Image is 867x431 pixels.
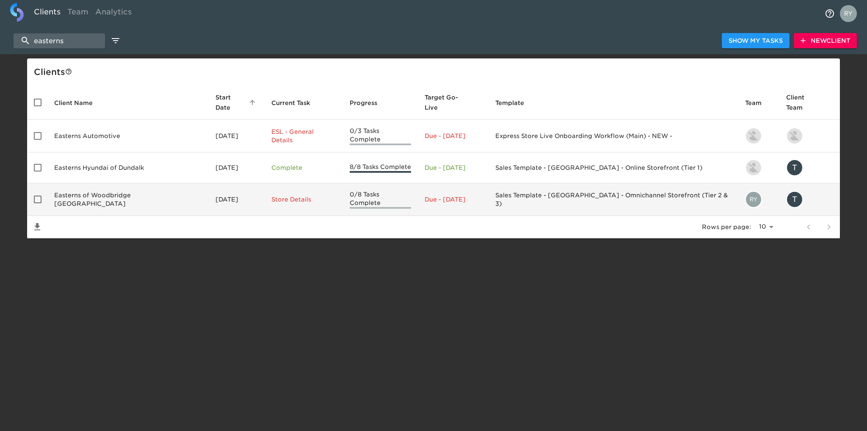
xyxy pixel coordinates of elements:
td: 0/3 Tasks Complete [343,120,418,152]
td: [DATE] [209,152,265,183]
td: Easterns Automotive [47,120,209,152]
td: 0/8 Tasks Complete [343,183,418,216]
button: notifications [820,3,840,24]
div: ryan.dale@roadster.com [745,191,773,208]
span: Client Name [54,98,104,108]
p: Due - [DATE] [425,163,481,172]
td: Sales Template - [GEOGRAPHIC_DATA] - Omnichannel Storefront (Tier 2 & 3) [489,183,738,216]
button: Show My Tasks [722,33,790,49]
p: Complete [271,163,336,172]
td: [DATE] [209,120,265,152]
button: Save List [27,217,47,237]
div: kevin.lo@roadster.com [745,159,773,176]
span: Start Date [215,92,258,113]
input: search [14,33,105,48]
a: Clients [30,3,64,24]
div: T [786,159,803,176]
span: Show My Tasks [729,36,783,46]
img: kevin.lo@roadster.com [746,160,761,175]
div: tatkins@easterns.com [786,159,833,176]
select: rows per page [754,221,776,233]
td: Sales Template - [GEOGRAPHIC_DATA] - Online Storefront (Tier 1) [489,152,738,183]
span: Calculated based on the start date and the duration of all Tasks contained in this Hub. [425,92,470,113]
div: Client s [34,65,837,79]
p: Rows per page: [702,223,751,231]
svg: This is a list of all of your clients and clients shared with you [65,68,72,75]
td: 8/8 Tasks Complete [343,152,418,183]
p: ESL - General Details [271,127,336,144]
td: Easterns Hyundai of Dundalk [47,152,209,183]
div: rhianna.harrison@roadster.com [786,127,833,144]
td: Easterns of Woodbridge [GEOGRAPHIC_DATA] [47,183,209,216]
img: shaun.lewis@roadster.com [746,128,761,144]
img: logo [10,3,24,22]
span: Progress [350,98,388,108]
img: Profile [840,5,857,22]
img: ryan.dale@roadster.com [746,192,761,207]
span: New Client [801,36,850,46]
table: enhanced table [27,86,840,238]
span: Target Go-Live [425,92,481,113]
div: T [786,191,803,208]
a: Analytics [92,3,135,24]
td: Express Store Live Onboarding Workflow (Main) - NEW - [489,120,738,152]
div: shaun.lewis@roadster.com [745,127,773,144]
span: Team [745,98,773,108]
img: rhianna.harrison@roadster.com [787,128,802,144]
span: Client Team [786,92,833,113]
button: edit [108,33,123,48]
span: Current Task [271,98,321,108]
p: Due - [DATE] [425,132,481,140]
td: [DATE] [209,183,265,216]
div: tatkins@easterns.com [786,191,833,208]
p: Store Details [271,195,336,204]
span: This is the next Task in this Hub that should be completed [271,98,310,108]
button: NewClient [794,33,857,49]
span: Template [495,98,535,108]
p: Due - [DATE] [425,195,481,204]
a: Team [64,3,92,24]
